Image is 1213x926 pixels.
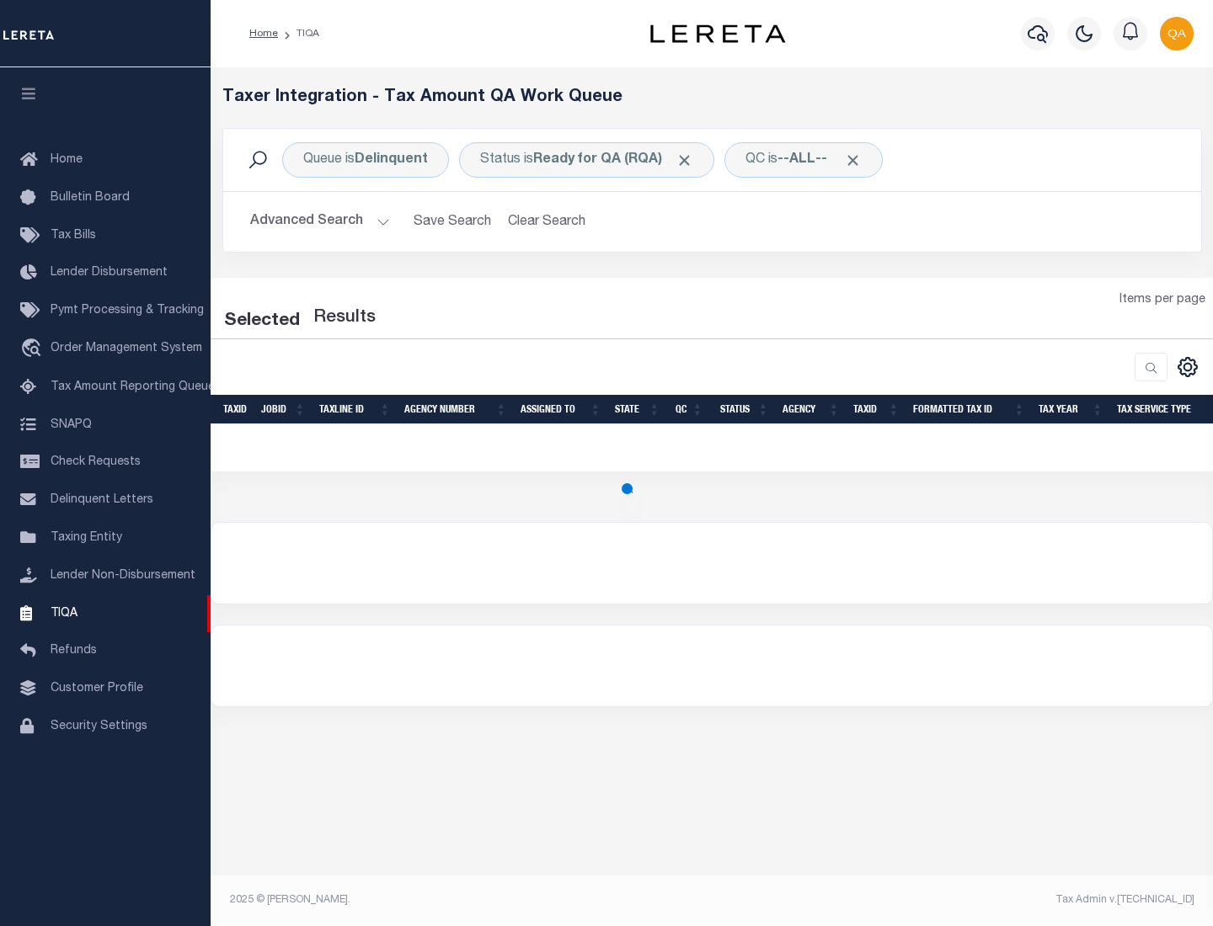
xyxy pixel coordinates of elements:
[51,267,168,279] span: Lender Disbursement
[398,395,514,424] th: Agency Number
[313,305,376,332] label: Results
[355,153,428,167] b: Delinquent
[501,205,593,238] button: Clear Search
[906,395,1032,424] th: Formatted Tax ID
[222,88,1202,108] h5: Taxer Integration - Tax Amount QA Work Queue
[51,381,215,393] span: Tax Amount Reporting Queue
[51,192,130,204] span: Bulletin Board
[51,570,195,582] span: Lender Non-Disbursement
[51,343,202,354] span: Order Management System
[844,152,862,169] span: Click to Remove
[51,645,97,657] span: Refunds
[776,395,847,424] th: Agency
[51,154,83,166] span: Home
[51,607,77,619] span: TIQA
[51,683,143,694] span: Customer Profile
[514,395,608,424] th: Assigned To
[777,153,827,167] b: --ALL--
[20,338,47,360] i: travel_explore
[217,892,713,907] div: 2025 © [PERSON_NAME].
[51,230,96,242] span: Tax Bills
[847,395,906,424] th: TaxID
[650,24,785,43] img: logo-dark.svg
[313,395,398,424] th: TaxLine ID
[533,153,693,167] b: Ready for QA (RQA)
[51,418,92,430] span: SNAPQ
[1160,17,1194,51] img: svg+xml;base64,PHN2ZyB4bWxucz0iaHR0cDovL3d3dy53My5vcmcvMjAwMC9zdmciIHBvaW50ZXItZXZlbnRzPSJub25lIi...
[216,395,254,424] th: TaxID
[224,308,300,335] div: Selected
[278,26,319,41] li: TIQA
[250,205,390,238] button: Advanced Search
[667,395,710,424] th: QC
[254,395,313,424] th: JobID
[724,892,1194,907] div: Tax Admin v.[TECHNICAL_ID]
[51,494,153,506] span: Delinquent Letters
[459,142,714,178] div: Click to Edit
[51,456,141,468] span: Check Requests
[249,29,278,39] a: Home
[608,395,667,424] th: State
[51,305,204,317] span: Pymt Processing & Tracking
[676,152,693,169] span: Click to Remove
[1032,395,1110,424] th: Tax Year
[282,142,449,178] div: Click to Edit
[1119,291,1205,310] span: Items per page
[710,395,776,424] th: Status
[403,205,501,238] button: Save Search
[51,532,122,544] span: Taxing Entity
[724,142,883,178] div: Click to Edit
[51,721,147,732] span: Security Settings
